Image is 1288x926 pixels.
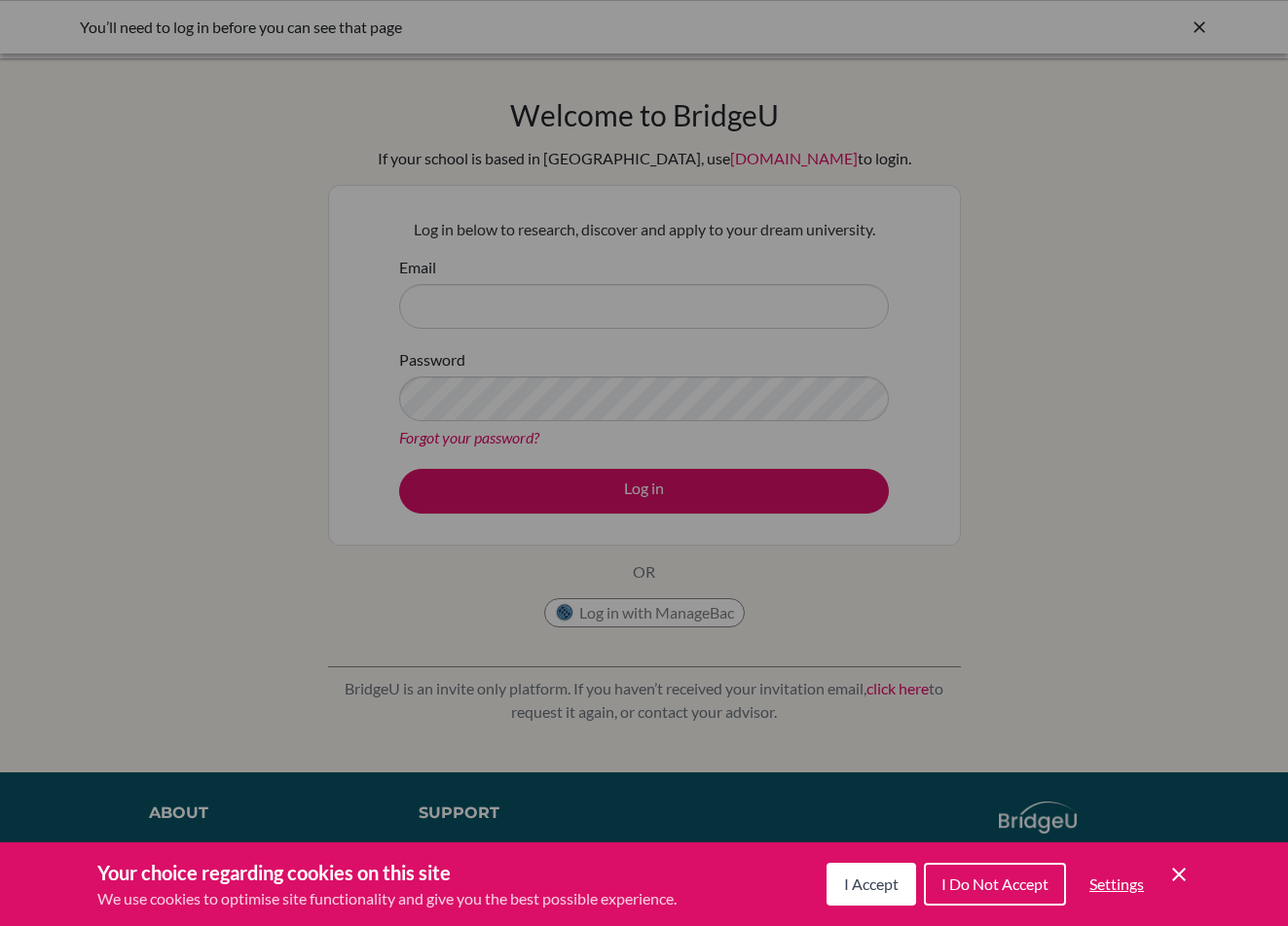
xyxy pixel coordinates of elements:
[924,863,1066,906] button: I Do Not Accept
[941,874,1049,893] span: I Do Not Accept
[827,863,916,906] button: I Accept
[1074,865,1159,904] button: Settings
[844,874,899,893] span: I Accept
[97,887,677,910] p: We use cookies to optimise site functionality and give you the best possible experience.
[1089,874,1144,893] span: Settings
[97,858,677,887] h3: Your choice regarding cookies on this site
[1167,863,1191,886] button: Save and close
